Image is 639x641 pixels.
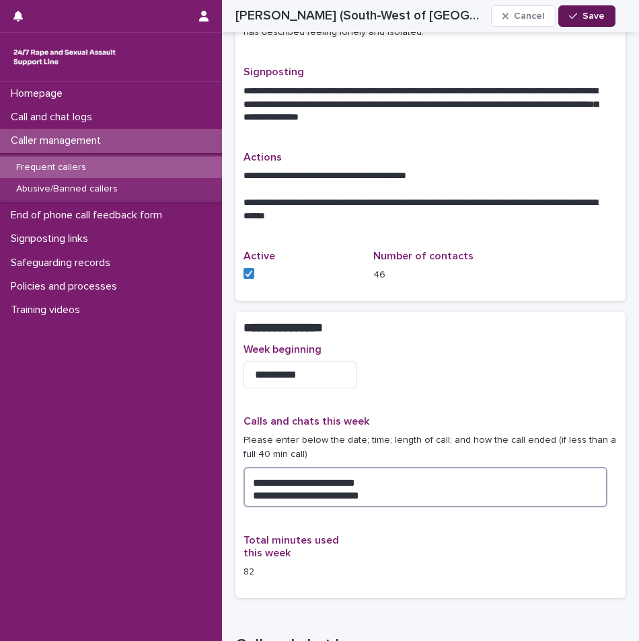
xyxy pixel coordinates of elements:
[373,268,487,282] p: 46
[243,251,275,261] span: Active
[5,111,103,124] p: Call and chat logs
[558,5,615,27] button: Save
[243,344,322,355] span: Week beginning
[243,67,304,77] span: Signposting
[5,209,173,222] p: End of phone call feedback form
[5,87,73,100] p: Homepage
[5,257,121,269] p: Safeguarding records
[5,232,99,245] p: Signposting links
[243,433,617,462] p: Please enter below the date; time; length of call; and how the call ended (if less than a full 40...
[243,152,282,163] span: Actions
[5,162,97,173] p: Frequent callers
[373,251,474,261] span: Number of contacts
[582,11,605,21] span: Save
[491,5,556,27] button: Cancel
[514,11,544,21] span: Cancel
[243,565,357,579] p: 82
[243,416,369,427] span: Calls and chats this week
[5,183,128,195] p: Abusive/Banned callers
[11,44,118,71] img: rhQMoQhaT3yELyF149Cw
[243,535,339,558] span: Total minutes used this week
[5,304,91,316] p: Training videos
[235,8,486,24] h2: [PERSON_NAME] (South-West of [GEOGRAPHIC_DATA])
[5,280,128,293] p: Policies and processes
[5,134,112,147] p: Caller management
